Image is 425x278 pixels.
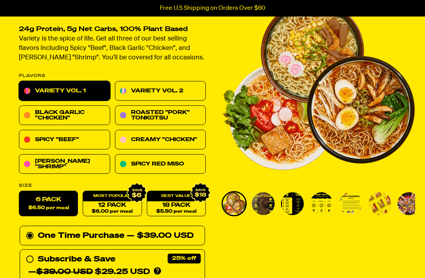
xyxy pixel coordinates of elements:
a: Variety Vol. 1 [19,81,110,101]
li: Go to slide 5 [338,191,363,216]
span: $5.50 per meal [156,209,196,214]
a: Black Garlic "Chicken" [19,106,110,125]
a: Roasted "Pork" Tonkotsu [115,106,206,125]
li: Go to slide 3 [280,191,305,216]
a: Spicy Red Miso [115,155,206,174]
a: [PERSON_NAME] "Shrimp" [19,155,110,174]
label: 6 Pack [19,191,78,217]
img: Variety Vol. 1 [339,192,362,215]
a: Creamy "Chicken" [115,130,206,150]
img: Variety Vol. 1 [368,192,391,215]
p: Flavors [19,74,206,78]
li: Go to slide 6 [367,191,392,216]
li: Go to slide 1 [222,191,247,216]
div: One Time Purchase [26,230,199,242]
img: Variety Vol. 1 [281,192,304,215]
a: 12 Pack$6.00 per meal [83,191,142,217]
li: Go to slide 4 [309,191,334,216]
label: Size [19,184,206,188]
img: Variety Vol. 1 [223,192,246,215]
div: PDP main carousel thumbnails [222,191,415,216]
p: Free U.S Shipping on Orders Over $60 [160,5,265,12]
a: Variety Vol. 2 [115,81,206,101]
li: Go to slide 7 [396,191,421,216]
h2: 24g Protein, 5g Net Carbs, 100% Plant Based [19,26,206,33]
iframe: Marketing Popup [4,241,85,274]
img: Variety Vol. 1 [310,192,333,215]
div: — $39.00 USD [127,230,194,242]
img: Variety Vol. 1 [397,192,420,215]
li: Go to slide 2 [251,191,276,216]
p: Variety is the spice of life. Get all three of our best selling flavors including Spicy "Beef", B... [19,35,206,63]
img: Variety Vol. 1 [252,192,275,215]
a: 18 Pack$5.50 per meal [147,191,206,217]
span: $6.00 per meal [92,209,133,214]
a: Spicy "Beef" [19,130,110,150]
span: $6.50 per meal [28,206,69,211]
